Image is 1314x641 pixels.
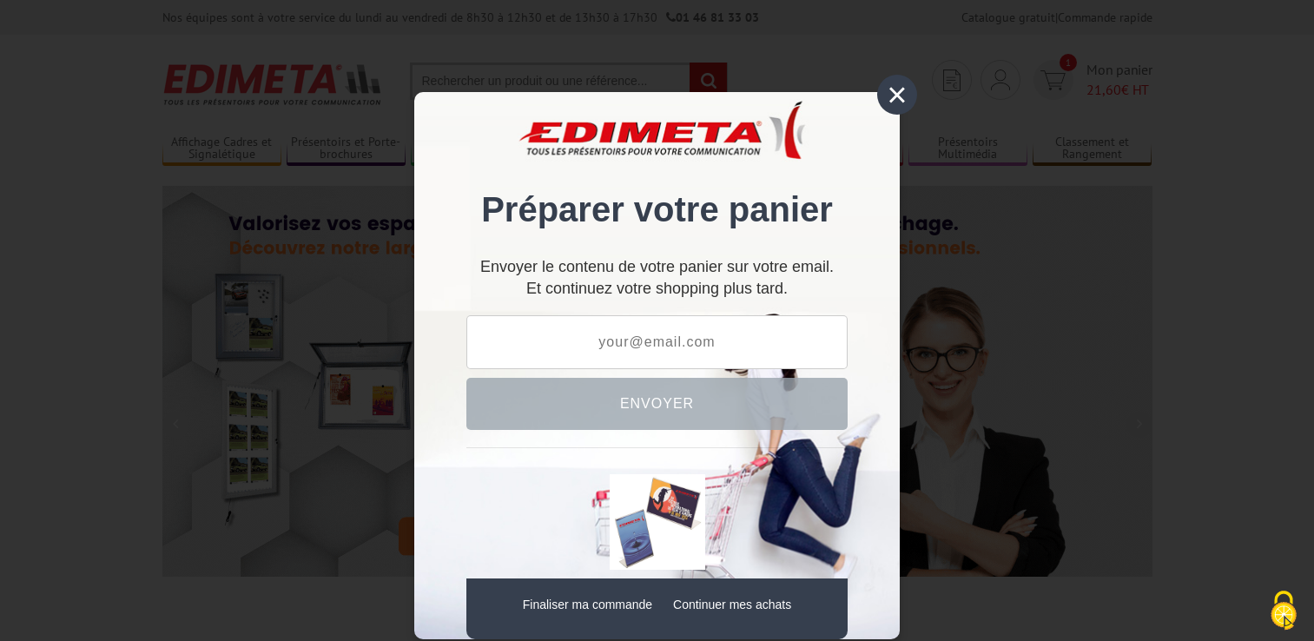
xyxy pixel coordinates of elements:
button: Cookies (fenêtre modale) [1253,582,1314,641]
p: Envoyer le contenu de votre panier sur votre email. [466,265,848,269]
div: × [877,75,917,115]
input: your@email.com [466,315,848,369]
button: Envoyer [466,378,848,430]
a: Finaliser ma commande [523,598,652,611]
div: Et continuez votre shopping plus tard. [466,265,848,297]
a: Continuer mes achats [673,598,791,611]
div: Préparer votre panier [466,118,848,248]
img: Cookies (fenêtre modale) [1262,589,1305,632]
